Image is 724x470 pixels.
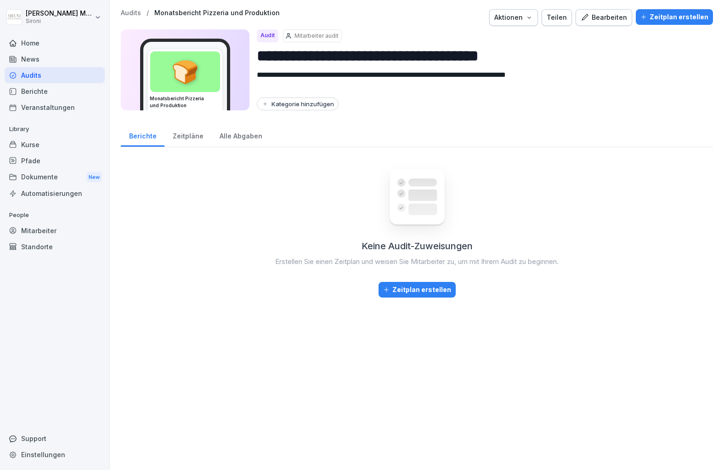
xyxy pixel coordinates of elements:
div: New [86,172,102,183]
div: Bearbeiten [581,12,627,23]
a: Mitarbeiter [5,223,105,239]
div: Aktionen [494,12,533,23]
p: People [5,208,105,223]
div: Teilen [547,12,567,23]
button: Bearbeiten [576,9,632,26]
button: Aktionen [489,9,538,26]
a: Veranstaltungen [5,99,105,115]
div: 🍞 [150,52,220,92]
div: Dokumente [5,169,105,186]
a: Kurse [5,137,105,153]
a: Berichte [5,83,105,99]
p: Mitarbeiter audit [294,32,339,40]
button: Kategorie hinzufügen [257,97,339,110]
a: Automatisierungen [5,185,105,201]
button: Teilen [542,9,572,26]
a: Audits [121,9,141,17]
button: Zeitplan erstellen [379,282,456,298]
a: Pfade [5,153,105,169]
a: Einstellungen [5,447,105,463]
p: / [147,9,149,17]
div: Zeitplan erstellen [640,12,708,22]
h2: Keine Audit-Zuweisungen [362,239,473,253]
h3: Monatsbericht Pizzeria und Produktion [150,95,221,109]
a: Monatsbericht Pizzeria und Produktion [154,9,280,17]
div: Support [5,430,105,447]
button: Zeitplan erstellen [636,9,713,25]
a: Standorte [5,239,105,255]
p: [PERSON_NAME] Malec [26,10,93,17]
a: News [5,51,105,67]
div: Kategorie hinzufügen [261,100,334,108]
p: Sironi [26,18,93,24]
p: Erstellen Sie einen Zeitplan und weisen Sie Mitarbeiter zu, um mit Ihrem Audit zu beginnen. [275,257,559,267]
p: Library [5,122,105,137]
a: Audits [5,67,105,83]
a: Alle Abgaben [211,123,270,147]
a: Home [5,35,105,51]
div: Audit [257,29,278,42]
a: Zeitpläne [164,123,211,147]
a: Berichte [121,123,164,147]
div: Zeitplan erstellen [383,285,451,295]
a: DokumenteNew [5,169,105,186]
